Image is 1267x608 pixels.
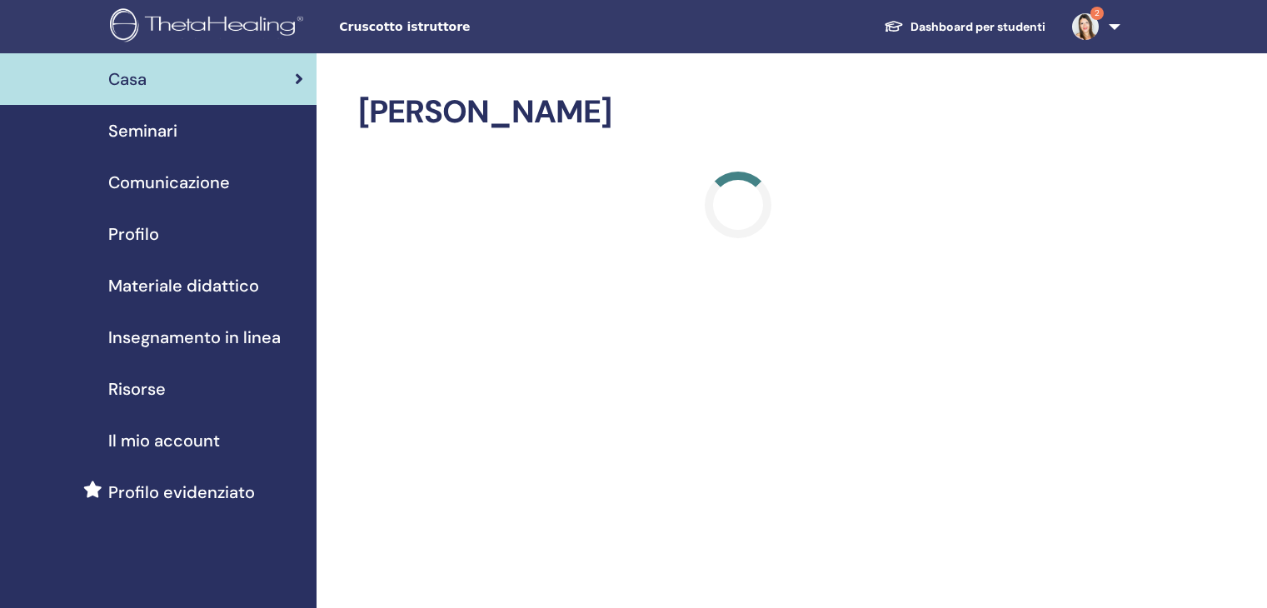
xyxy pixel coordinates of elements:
h2: [PERSON_NAME] [358,93,1117,132]
span: Profilo evidenziato [108,480,255,505]
span: Risorse [108,376,166,401]
img: default.jpg [1072,13,1099,40]
img: logo.png [110,8,309,46]
span: Comunicazione [108,170,230,195]
span: 2 [1090,7,1104,20]
span: Insegnamento in linea [108,325,281,350]
span: Cruscotto istruttore [339,18,589,36]
img: graduation-cap-white.svg [884,19,904,33]
span: Seminari [108,118,177,143]
span: Il mio account [108,428,220,453]
span: Materiale didattico [108,273,259,298]
a: Dashboard per studenti [870,12,1059,42]
span: Casa [108,67,147,92]
span: Profilo [108,222,159,247]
